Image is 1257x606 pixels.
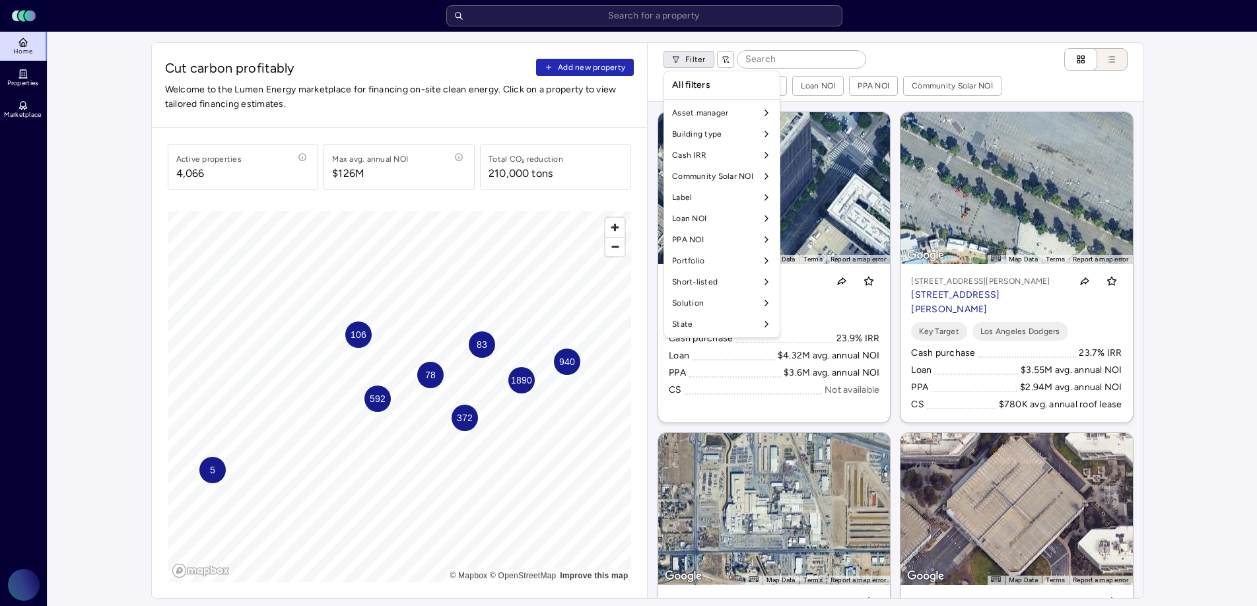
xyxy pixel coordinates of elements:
[667,314,777,335] div: State
[667,250,777,271] div: Portfolio
[667,271,777,292] div: Short-listed
[667,74,777,96] div: All filters
[667,123,777,145] div: Building type
[560,571,628,580] a: Map feedback
[667,102,777,123] div: Asset manager
[667,187,777,208] div: Label
[172,563,230,578] a: Mapbox logo
[489,571,556,580] a: OpenStreetMap
[667,229,777,250] div: PPA NOI
[667,208,777,229] div: Loan NOI
[450,571,487,580] a: Mapbox
[667,292,777,314] div: Solution
[667,145,777,166] div: Cash IRR
[605,237,625,256] button: Zoom out
[605,218,625,237] button: Zoom in
[667,166,777,187] div: Community Solar NOI
[605,238,625,256] span: Zoom out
